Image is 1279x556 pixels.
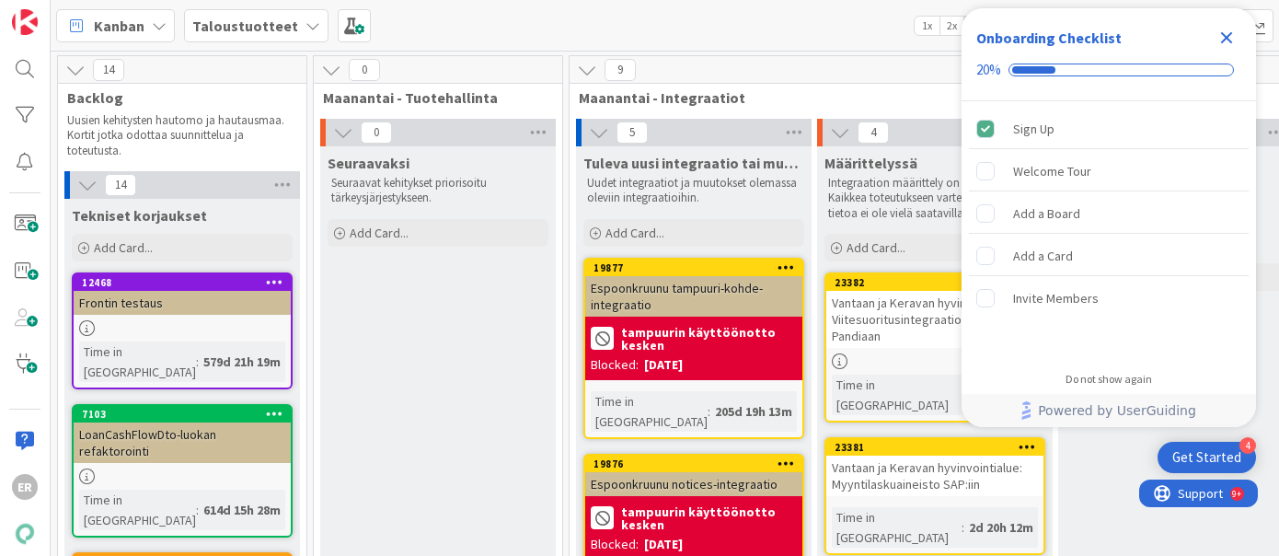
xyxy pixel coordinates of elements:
span: Add Card... [605,225,664,241]
div: Welcome Tour [1013,160,1091,182]
div: 205d 19h 13m [710,401,797,422]
div: 7103LoanCashFlowDto-luokan refaktorointi [74,406,291,463]
div: Add a Board is incomplete. [969,193,1249,234]
span: 4 [858,122,889,144]
div: Checklist items [962,101,1256,360]
div: 2d 20h 12m [964,517,1038,538]
p: Uudet integraatiot ja muutokset olemassa oleviin integraatioihin. [587,176,801,206]
div: Do not show again [1066,372,1152,387]
div: Blocked: [591,535,639,554]
span: 1x [915,17,939,35]
div: Onboarding Checklist [976,27,1122,49]
span: Seuraavaksi [328,154,409,172]
div: 9+ [93,7,102,22]
span: : [196,500,199,520]
div: Blocked: [591,355,639,375]
span: Support [39,3,84,25]
span: Powered by UserGuiding [1038,400,1196,422]
span: Add Card... [847,239,905,256]
div: Vantaan ja Keravan hyvinvointialue: Myyntilaskuaineisto SAP:iin [826,456,1043,496]
span: Maanantai - Integraatiot [579,88,1277,107]
p: Seuraavat kehitykset priorisoitu tärkeysjärjestykseen. [331,176,545,206]
div: 23382 [826,274,1043,291]
span: 14 [105,174,136,196]
div: Sign Up [1013,118,1054,140]
div: Frontin testaus [74,291,291,315]
div: 19877 [593,261,802,274]
div: Add a Card is incomplete. [969,236,1249,276]
div: Add a Card [1013,245,1073,267]
div: 12468 [82,276,291,289]
b: Taloustuotteet [192,17,298,35]
div: Open Get Started checklist, remaining modules: 4 [1158,442,1256,473]
div: Sign Up is complete. [969,109,1249,149]
a: Powered by UserGuiding [971,394,1247,427]
div: 7103 [74,406,291,423]
span: Add Card... [350,225,409,241]
div: 19877 [585,260,802,276]
span: Kanban [94,15,144,37]
div: Vantaan ja Keravan hyvinvointialue: Viitesuoritusintegraatio SAP:sta Pandiaan [826,291,1043,348]
span: 0 [349,59,380,81]
div: Checklist Container [962,8,1256,427]
div: 19876 [593,458,802,470]
div: 19877Espoonkruunu tampuuri-kohde-integraatio [585,260,802,317]
div: Time in [GEOGRAPHIC_DATA] [832,375,962,415]
span: Backlog [67,88,283,107]
img: avatar [12,521,38,547]
span: 9 [605,59,636,81]
span: Maanantai - Tuotehallinta [323,88,539,107]
div: 614d 15h 28m [199,500,285,520]
span: 2x [939,17,964,35]
div: ER [12,474,38,500]
div: [DATE] [644,355,683,375]
div: 12468Frontin testaus [74,274,291,315]
div: 12468 [74,274,291,291]
span: Add Card... [94,239,153,256]
div: 23381 [835,441,1043,454]
div: LoanCashFlowDto-luokan refaktorointi [74,423,291,463]
div: Checklist progress: 20% [976,62,1241,78]
div: 19876Espoonkruunu notices-integraatio [585,456,802,496]
span: : [196,352,199,372]
div: Welcome Tour is incomplete. [969,151,1249,191]
span: 5 [616,122,648,144]
div: 23382 [835,276,1043,289]
div: Time in [GEOGRAPHIC_DATA] [79,342,196,382]
span: Määrittelyssä [824,154,917,172]
div: 23381Vantaan ja Keravan hyvinvointialue: Myyntilaskuaineisto SAP:iin [826,439,1043,496]
span: : [962,517,964,538]
div: Footer [962,394,1256,427]
span: Tekniset korjaukset [72,206,207,225]
div: Time in [GEOGRAPHIC_DATA] [591,391,708,432]
p: Uusien kehitysten hautomo ja hautausmaa. Kortit jotka odottaa suunnittelua ja toteutusta. [67,113,284,158]
div: 4 [1239,437,1256,454]
div: 23382Vantaan ja Keravan hyvinvointialue: Viitesuoritusintegraatio SAP:sta Pandiaan [826,274,1043,348]
div: Time in [GEOGRAPHIC_DATA] [79,490,196,530]
div: 579d 21h 19m [199,352,285,372]
span: 14 [93,59,124,81]
img: Visit kanbanzone.com [12,9,38,35]
div: 19876 [585,456,802,472]
div: Time in [GEOGRAPHIC_DATA] [832,507,962,548]
p: Integraation määrittely on käynnissä. Kaikkea toteutukseen varten tarvittavaa tietoa ei ole vielä... [828,176,1042,221]
div: Get Started [1172,448,1241,467]
div: Espoonkruunu notices-integraatio [585,472,802,496]
div: Espoonkruunu tampuuri-kohde-integraatio [585,276,802,317]
div: 23381 [826,439,1043,456]
div: 7103 [82,408,291,421]
span: : [708,401,710,422]
b: tampuurin käyttöönotto kesken [621,505,797,531]
span: Tuleva uusi integraatio tai muutos [583,154,804,172]
div: Add a Board [1013,203,1080,225]
div: 20% [976,62,1001,78]
div: Close Checklist [1212,23,1241,52]
div: Invite Members is incomplete. [969,278,1249,319]
div: Invite Members [1013,287,1099,309]
div: [DATE] [644,535,683,554]
span: 0 [361,122,392,144]
b: tampuurin käyttöönotto kesken [621,326,797,352]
